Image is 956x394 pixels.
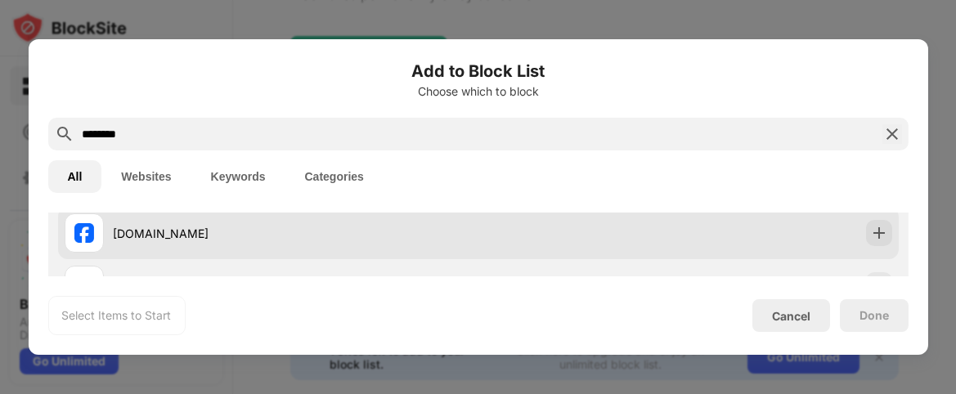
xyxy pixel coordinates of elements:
img: search.svg [54,124,74,144]
img: favicons [74,223,93,243]
div: Done [860,309,889,322]
div: Choose which to block [47,85,908,98]
h6: Add to Block List [47,59,908,83]
div: Cancel [772,309,810,323]
img: favicons [74,275,93,295]
div: Select Items to Start [61,307,171,324]
div: [DOMAIN_NAME] [113,225,478,242]
button: Categories [285,160,383,193]
img: search-close [882,124,902,144]
button: All [47,160,101,193]
button: Websites [101,160,191,193]
button: Keywords [191,160,285,193]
